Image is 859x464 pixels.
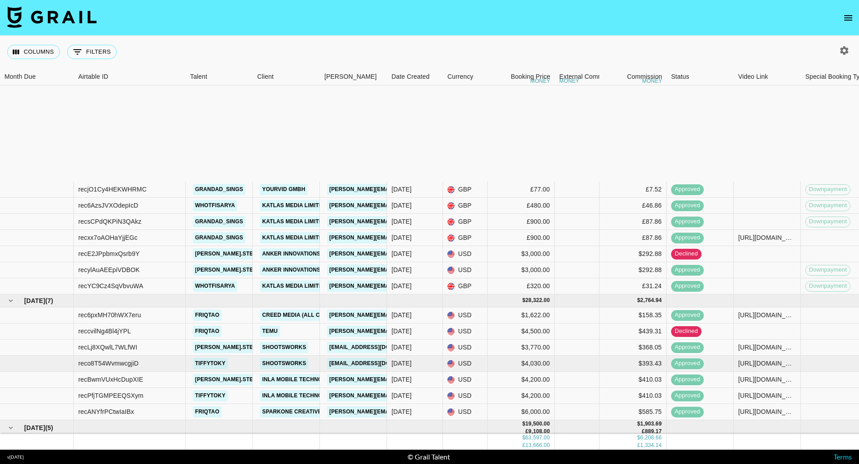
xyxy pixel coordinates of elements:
[443,230,488,246] div: GBP
[78,68,108,85] div: Airtable ID
[443,340,488,356] div: USD
[443,278,488,294] div: GBP
[600,372,667,388] div: $410.03
[327,281,473,292] a: [PERSON_NAME][EMAIL_ADDRESS][DOMAIN_NAME]
[600,324,667,340] div: $439.31
[525,420,550,428] div: 19,500.00
[525,434,550,442] div: 63,597.00
[833,452,852,461] a: Terms
[488,356,555,372] div: $4,030.00
[443,214,488,230] div: GBP
[260,184,307,195] a: YourVid GmbH
[391,249,412,258] div: 04/05/2025
[738,407,796,416] div: https://www.tiktok.com/@friqtao/video/7528521433513839894?lang=en
[260,310,353,321] a: Creed Media (All Campaigns)
[600,388,667,404] div: $410.03
[327,264,565,276] a: [PERSON_NAME][EMAIL_ADDRESS][PERSON_NAME][PERSON_NAME][DOMAIN_NAME]
[522,434,525,442] div: $
[260,248,346,260] a: Anker Innovations Limited
[738,233,796,242] div: https://www.tiktok.com/@grandad_sings/video/7512883075521744150?lang=en
[488,230,555,246] div: £900.00
[488,404,555,420] div: $6,000.00
[488,324,555,340] div: $4,500.00
[671,266,704,274] span: approved
[640,297,662,304] div: 2,764.94
[67,45,117,59] button: Show filters
[671,250,702,258] span: declined
[645,428,662,435] div: 889.17
[391,233,412,242] div: 19/05/2025
[488,278,555,294] div: £320.00
[78,359,139,368] div: reco8T54WvmwcgjiD
[488,388,555,404] div: $4,200.00
[488,262,555,278] div: $3,000.00
[528,428,550,435] div: 9,108.00
[391,217,412,226] div: 13/05/2025
[637,297,640,304] div: $
[443,404,488,420] div: USD
[642,78,662,84] div: money
[642,428,645,435] div: £
[559,68,620,85] div: External Commission
[525,428,528,435] div: £
[738,68,768,85] div: Video Link
[327,216,473,227] a: [PERSON_NAME][EMAIL_ADDRESS][DOMAIN_NAME]
[78,265,140,274] div: recylAuAEEpiVDBOK
[806,282,850,290] span: Downpayment
[78,327,131,336] div: reccvilNg4Bl4jYPL
[600,246,667,262] div: $292.88
[738,343,796,352] div: https://www.tiktok.com/@ethan.stee1e/video/7521044663214689558?lang=en
[327,342,427,353] a: [EMAIL_ADDRESS][DOMAIN_NAME]
[734,68,801,85] div: Video Link
[327,200,473,211] a: [PERSON_NAME][EMAIL_ADDRESS][DOMAIN_NAME]
[7,45,60,59] button: Select columns
[671,68,689,85] div: Status
[327,390,473,401] a: [PERSON_NAME][EMAIL_ADDRESS][DOMAIN_NAME]
[327,184,473,195] a: [PERSON_NAME][EMAIL_ADDRESS][DOMAIN_NAME]
[78,217,141,226] div: recsCPdQKPiN3QAkz
[671,201,704,210] span: approved
[391,185,412,194] div: 22/05/2025
[193,310,221,321] a: friqtao
[408,452,450,461] div: © Grail Talent
[260,200,329,211] a: KATLAS MEDIA LIMITED
[600,404,667,420] div: $585.75
[488,214,555,230] div: £900.00
[78,343,137,352] div: recLj8XQwlL7WLfWI
[525,442,550,449] div: 13,666.00
[7,6,97,28] img: Grail Talent
[260,264,346,276] a: Anker Innovations Limited
[391,407,412,416] div: 30/06/2025
[671,343,704,352] span: approved
[443,388,488,404] div: USD
[806,266,850,274] span: Downpayment
[522,442,525,449] div: £
[391,311,412,319] div: 25/06/2025
[391,343,412,352] div: 23/06/2025
[600,182,667,198] div: £7.52
[443,198,488,214] div: GBP
[671,217,704,226] span: approved
[671,375,704,384] span: approved
[488,198,555,214] div: £480.00
[391,327,412,336] div: 24/06/2025
[637,420,640,428] div: $
[640,442,662,449] div: 1,334.14
[600,278,667,294] div: £31.24
[600,262,667,278] div: $292.88
[600,356,667,372] div: $393.43
[193,200,237,211] a: whotfisarya
[391,375,412,384] div: 23/06/2025
[600,307,667,324] div: $158.35
[320,68,387,85] div: Booker
[839,9,857,27] button: open drawer
[738,311,796,319] div: https://www.instagram.com/p/DLXtzZNsg4X/?hl=en
[671,408,704,416] span: approved
[443,246,488,262] div: USD
[387,68,443,85] div: Date Created
[327,374,473,385] a: [PERSON_NAME][EMAIL_ADDRESS][DOMAIN_NAME]
[671,392,704,400] span: approved
[671,359,704,368] span: approved
[443,182,488,198] div: GBP
[190,68,207,85] div: Talent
